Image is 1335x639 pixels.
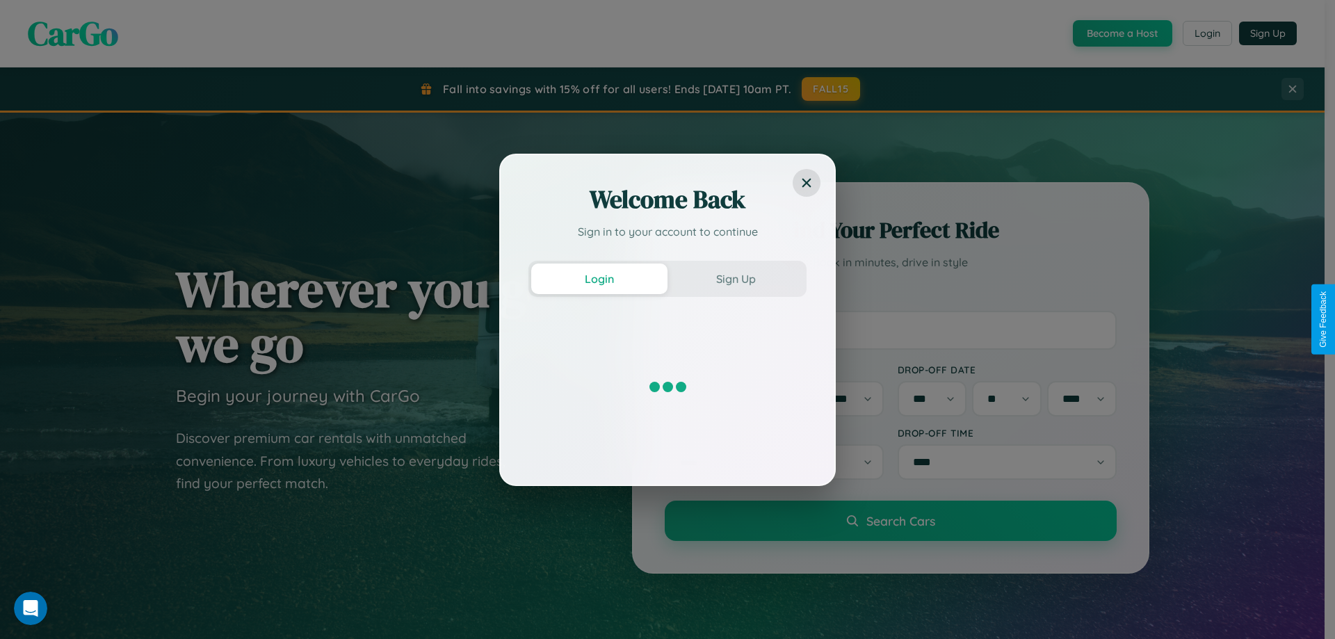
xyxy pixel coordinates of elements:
button: Login [531,264,667,294]
p: Sign in to your account to continue [528,223,807,240]
div: Give Feedback [1318,291,1328,348]
h2: Welcome Back [528,183,807,216]
button: Sign Up [667,264,804,294]
iframe: Intercom live chat [14,592,47,625]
